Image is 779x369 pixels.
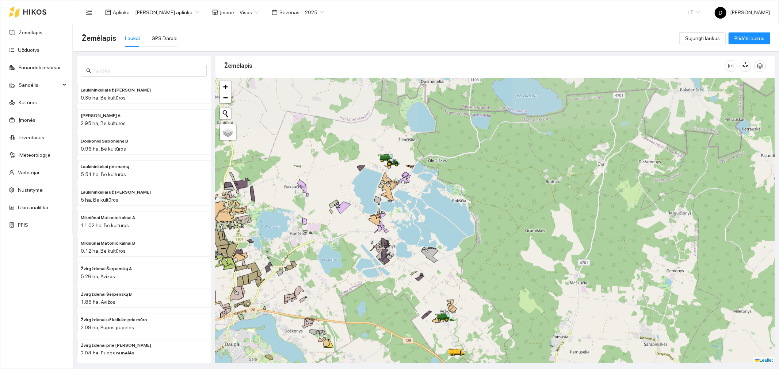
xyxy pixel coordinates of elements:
span: Žvirgždėnai Šerpenskų A [81,265,132,272]
span: 2025 [305,7,324,18]
span: 0.12 ha, Be kultūros [81,248,126,254]
span: Mikniūnai Matonio kalnai A [81,214,135,221]
a: Nustatymai [18,187,43,193]
span: search [86,68,91,73]
span: 2.95 ha, Be kultūros [81,120,126,126]
span: Sandėlis [19,78,60,92]
div: Laukai [125,34,140,42]
span: Žvirgždėnai prie mūro Močiutės [81,342,151,349]
span: LT [688,7,700,18]
span: Donato Klimkevičiaus aplinka [135,7,199,18]
a: Vartotojai [18,170,39,175]
span: layout [105,9,111,15]
span: menu-fold [86,9,92,16]
a: Inventorius [19,135,44,140]
input: Paieška [93,67,202,75]
button: Sujungti laukus [679,32,726,44]
span: 1.88 ha, Avižos [81,299,115,305]
div: GPS Darbai [152,34,177,42]
a: Meteorologija [19,152,50,158]
span: 11.02 ha, Be kultūros [81,222,129,228]
a: Kultūros [19,100,37,105]
button: column-width [725,60,737,72]
span: Žemėlapis [82,32,116,44]
span: Laukininkėliai prie namų [81,163,129,170]
span: Įmonė : [220,8,235,16]
span: 0.35 ha, Be kultūros [81,95,126,101]
a: PPIS [18,222,28,228]
a: Įmonės [19,117,35,123]
span: D [719,7,722,19]
a: Layers [220,124,236,140]
a: Pridėti laukus [729,35,770,41]
span: − [223,93,228,102]
span: 2.04 ha, Pupos pupelės [81,350,134,356]
span: [PERSON_NAME] [715,9,770,15]
a: Žemėlapis [19,30,42,35]
button: Pridėti laukus [729,32,770,44]
span: 5.26 ha, Avižos [81,273,115,279]
a: Sujungti laukus [679,35,726,41]
span: 5 ha, Be kultūros [81,197,118,203]
button: Initiate a new search [220,108,231,119]
span: Žvirgždėnai Šerpenskų B [81,291,132,298]
div: Žemėlapis [224,55,725,76]
a: Leaflet [755,358,773,363]
span: column-width [725,63,736,69]
button: menu-fold [82,5,96,20]
span: 2.08 ha, Pupos pupelės [81,325,134,330]
a: Užduotys [18,47,39,53]
span: Aplinka : [113,8,131,16]
span: Visos [240,7,259,18]
span: Laukininkėliai už griovio A [81,87,151,94]
span: Pridėti laukus [734,34,764,42]
span: Doškonys Sabonienė A [81,112,121,119]
span: + [223,82,228,91]
span: Mikniūnai Matonio kalnai B [81,240,135,247]
a: Ūkio analitika [18,205,48,210]
span: Laukininkėliai už griovio B [81,189,151,196]
span: Sujungti laukus [685,34,720,42]
span: Žvirgždėnai už keliuko prie mūro [81,316,147,323]
span: 0.96 ha, Be kultūros [81,146,126,152]
span: Doškonys Sabonienė B [81,138,128,145]
a: Zoom out [220,92,231,103]
span: Sezonas : [279,8,301,16]
a: Panaudoti resursai [19,65,60,70]
a: Zoom in [220,81,231,92]
span: calendar [272,9,278,15]
span: 5.51 ha, Be kultūros [81,171,126,177]
span: shop [212,9,218,15]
